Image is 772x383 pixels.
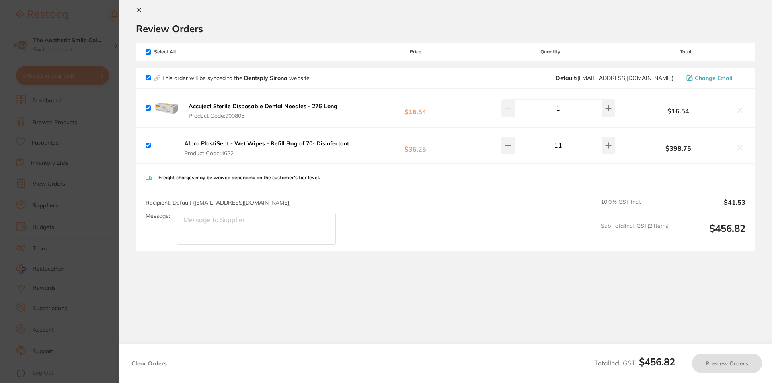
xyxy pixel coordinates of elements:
b: $456.82 [639,356,675,368]
p: This order will be synced to the website [162,75,310,81]
b: Accuject Sterile Disposable Dental Needles - 27G Long [189,102,337,110]
b: $36.25 [355,138,475,153]
b: $16.54 [355,100,475,115]
button: Change Email [684,74,745,82]
h2: Review Orders [136,23,755,35]
span: Recipient: Default ( [EMAIL_ADDRESS][DOMAIN_NAME] ) [146,199,291,206]
button: Accuject Sterile Disposable Dental Needles - 27G Long Product Code:900805 [186,102,340,119]
span: clientservices@dentsplysirona.com [556,75,673,81]
label: Message: [146,213,170,219]
button: Clear Orders [129,354,169,373]
span: Change Email [695,75,733,81]
span: Select All [146,49,226,55]
p: Freight charges may be waived depending on the customer's tier level. [158,175,320,180]
b: $16.54 [626,107,731,115]
button: Preview Orders [692,354,762,373]
button: Alpro PlastiSept - Wet Wipes - Refill Bag of 70- Disinfectant Product Code:4622 [182,140,355,157]
span: Product Code: 900805 [189,113,337,119]
span: Total Incl. GST [594,359,675,367]
span: Price [355,49,475,55]
output: $456.82 [676,223,745,245]
span: Total [626,49,745,55]
strong: Dentsply Sirona [244,74,289,82]
span: Product Code: 4622 [184,150,353,156]
span: Sub Total Incl. GST ( 2 Items) [601,223,670,245]
b: Default [556,74,576,82]
img: Y3FpN240aw [154,95,180,121]
span: Quantity [476,49,626,55]
span: 10.0 % GST Incl. [601,199,670,216]
output: $41.53 [676,199,745,216]
b: Alpro PlastiSept - Wet Wipes - Refill Bag of 70- Disinfectant [184,140,349,147]
b: $398.75 [626,145,731,152]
